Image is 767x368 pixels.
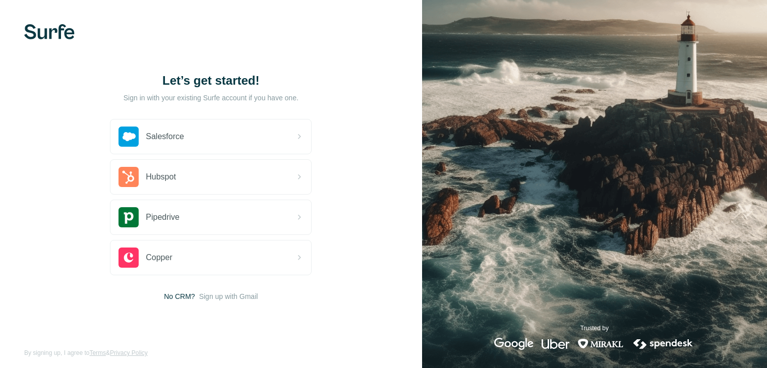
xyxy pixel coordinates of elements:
[580,324,609,333] p: Trusted by
[24,348,148,357] span: By signing up, I agree to &
[124,93,299,103] p: Sign in with your existing Surfe account if you have one.
[199,291,258,301] button: Sign up with Gmail
[110,73,312,89] h1: Let’s get started!
[119,207,139,227] img: pipedrive's logo
[542,338,569,350] img: uber's logo
[494,338,534,350] img: google's logo
[632,338,694,350] img: spendesk's logo
[110,349,148,356] a: Privacy Policy
[146,131,184,143] span: Salesforce
[89,349,106,356] a: Terms
[146,171,176,183] span: Hubspot
[119,167,139,187] img: hubspot's logo
[119,248,139,268] img: copper's logo
[146,252,172,264] span: Copper
[577,338,624,350] img: mirakl's logo
[24,24,75,39] img: Surfe's logo
[164,291,195,301] span: No CRM?
[146,211,180,223] span: Pipedrive
[119,127,139,147] img: salesforce's logo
